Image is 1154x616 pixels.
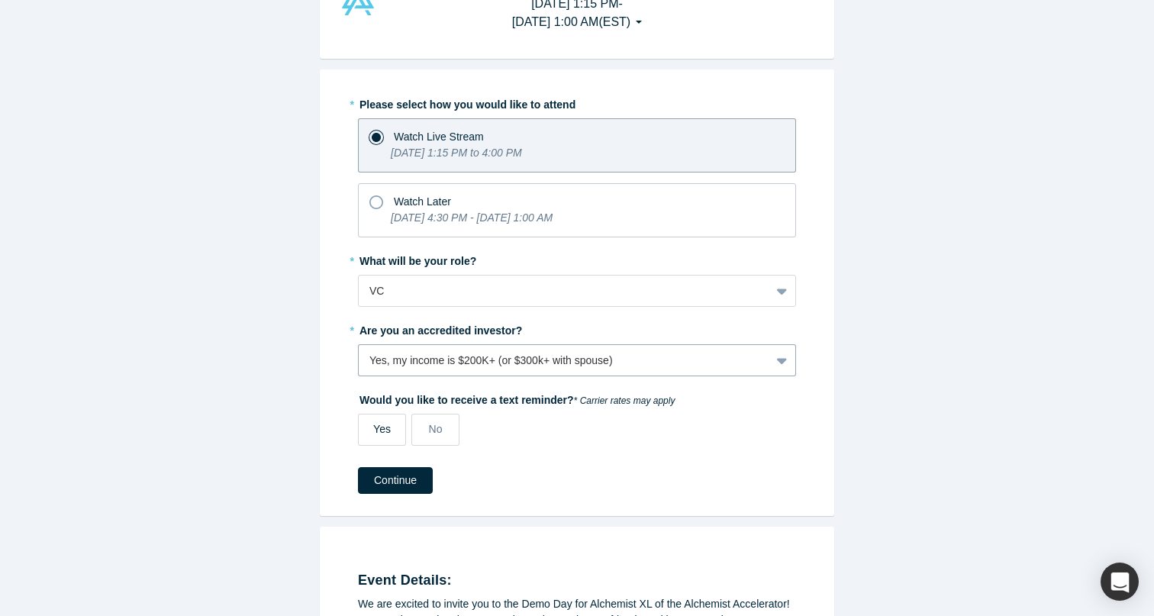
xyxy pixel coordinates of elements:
span: Yes [373,423,391,435]
button: Continue [358,467,433,494]
span: No [429,423,443,435]
span: Watch Later [394,195,451,208]
em: * Carrier rates may apply [574,395,675,406]
div: Yes, my income is $200K+ (or $300k+ with spouse) [369,353,759,369]
label: Are you an accredited investor? [358,318,796,339]
label: Would you like to receive a text reminder? [358,387,796,408]
i: [DATE] 1:15 PM to 4:00 PM [391,147,522,159]
label: Please select how you would like to attend [358,92,796,113]
div: We are excited to invite you to the Demo Day for Alchemist XL of the Alchemist Accelerator! [358,596,796,612]
label: What will be your role? [358,248,796,269]
span: Watch Live Stream [394,131,484,143]
strong: Event Details: [358,572,452,588]
i: [DATE] 4:30 PM - [DATE] 1:00 AM [391,211,553,224]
